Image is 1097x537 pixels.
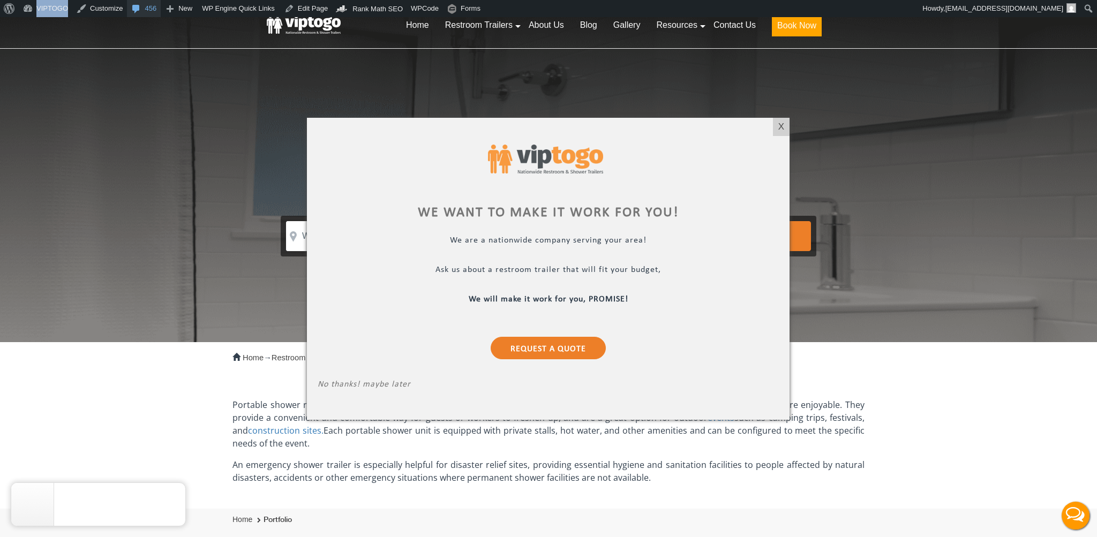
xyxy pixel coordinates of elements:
[318,379,779,391] p: No thanks! maybe later
[491,336,606,359] a: Request a Quote
[469,294,628,303] b: We will make it work for you, PROMISE!
[945,4,1063,12] span: [EMAIL_ADDRESS][DOMAIN_NAME]
[352,5,403,13] span: Rank Math SEO
[488,145,603,174] img: viptogo logo
[318,264,779,277] p: Ask us about a restroom trailer that will fit your budget,
[318,206,779,219] div: We want to make it work for you!
[1054,494,1097,537] button: Live Chat
[773,118,790,136] div: X
[318,235,779,247] p: We are a nationwide company serving your area!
